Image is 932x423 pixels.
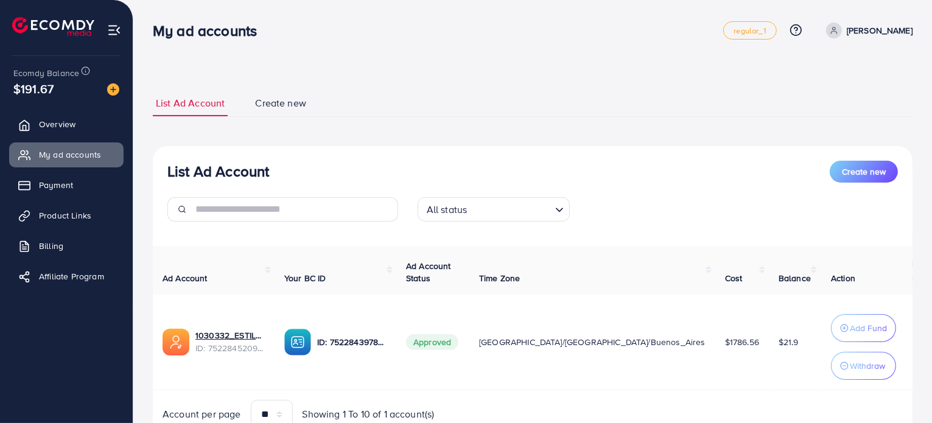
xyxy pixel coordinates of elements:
[9,234,124,258] a: Billing
[39,179,73,191] span: Payment
[723,21,776,40] a: regular_1
[13,80,54,97] span: $191.67
[9,264,124,288] a: Affiliate Program
[284,272,326,284] span: Your BC ID
[734,27,766,35] span: regular_1
[850,358,885,373] p: Withdraw
[779,336,799,348] span: $21.9
[107,83,119,96] img: image
[406,334,458,350] span: Approved
[39,209,91,222] span: Product Links
[821,23,913,38] a: [PERSON_NAME]
[424,201,470,218] span: All status
[479,336,706,348] span: [GEOGRAPHIC_DATA]/[GEOGRAPHIC_DATA]/Buenos_Aires
[725,336,759,348] span: $1786.56
[39,118,75,130] span: Overview
[847,23,913,38] p: [PERSON_NAME]
[779,272,811,284] span: Balance
[725,272,743,284] span: Cost
[831,272,855,284] span: Action
[39,270,104,282] span: Affiliate Program
[156,96,225,110] span: List Ad Account
[418,197,570,222] div: Search for option
[107,23,121,37] img: menu
[195,329,265,341] a: 1030332_ESTILOCRIOLLO11_1751548899317
[303,407,435,421] span: Showing 1 To 10 of 1 account(s)
[831,352,896,380] button: Withdraw
[831,314,896,342] button: Add Fund
[195,329,265,354] div: <span class='underline'>1030332_ESTILOCRIOLLO11_1751548899317</span></br>7522845209177309200
[880,368,923,414] iframe: Chat
[13,67,79,79] span: Ecomdy Balance
[842,166,886,178] span: Create new
[195,342,265,354] span: ID: 7522845209177309200
[406,260,451,284] span: Ad Account Status
[39,149,101,161] span: My ad accounts
[830,161,898,183] button: Create new
[471,198,550,218] input: Search for option
[153,22,267,40] h3: My ad accounts
[850,321,887,335] p: Add Fund
[9,173,124,197] a: Payment
[39,240,63,252] span: Billing
[12,17,94,36] img: logo
[284,329,311,355] img: ic-ba-acc.ded83a64.svg
[163,329,189,355] img: ic-ads-acc.e4c84228.svg
[255,96,306,110] span: Create new
[479,272,520,284] span: Time Zone
[9,112,124,136] a: Overview
[167,163,269,180] h3: List Ad Account
[163,272,208,284] span: Ad Account
[9,142,124,167] a: My ad accounts
[9,203,124,228] a: Product Links
[317,335,387,349] p: ID: 7522843978698817554
[163,407,241,421] span: Account per page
